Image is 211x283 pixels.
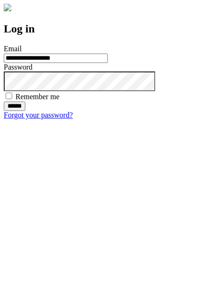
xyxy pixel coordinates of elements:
label: Email [4,45,22,53]
h2: Log in [4,23,207,35]
a: Forgot your password? [4,111,73,119]
img: logo-4e3dc11c47720685a147b03b5a06dd966a58ff35d612b21f08c02c0306f2b779.png [4,4,11,11]
label: Remember me [15,93,60,101]
label: Password [4,63,32,71]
